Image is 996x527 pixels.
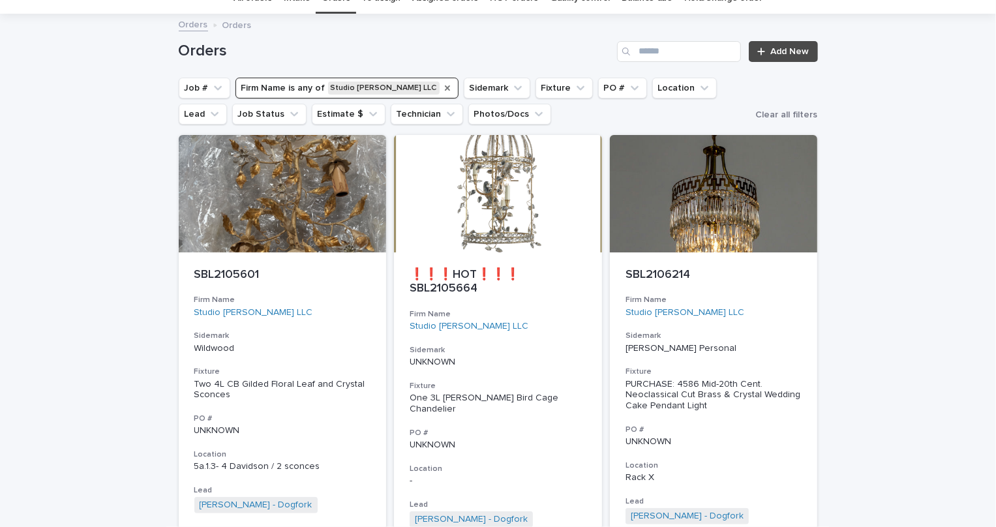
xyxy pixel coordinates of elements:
[410,500,586,510] h3: Lead
[756,110,818,119] span: Clear all filters
[652,78,717,98] button: Location
[410,428,586,438] h3: PO #
[222,17,252,31] p: Orders
[626,496,802,507] h3: Lead
[391,104,463,125] button: Technician
[749,41,817,62] a: Add New
[194,367,371,377] h3: Fixture
[410,309,586,320] h3: Firm Name
[194,307,313,318] a: Studio [PERSON_NAME] LLC
[626,436,802,447] p: UNKNOWN
[179,42,612,61] h1: Orders
[626,331,802,341] h3: Sidemark
[626,295,802,305] h3: Firm Name
[751,105,818,125] button: Clear all filters
[312,104,385,125] button: Estimate $
[626,367,802,377] h3: Fixture
[194,379,371,401] div: Two 4L CB Gilded Floral Leaf and Crystal Sconces
[626,268,802,282] p: SBL2106214
[194,425,371,436] p: UNKNOWN
[194,485,371,496] h3: Lead
[626,425,802,435] h3: PO #
[194,343,371,354] p: Wildwood
[410,464,586,474] h3: Location
[410,321,528,332] a: Studio [PERSON_NAME] LLC
[626,472,802,483] p: Rack X
[194,331,371,341] h3: Sidemark
[232,104,307,125] button: Job Status
[410,475,586,487] p: -
[598,78,647,98] button: PO #
[235,78,459,98] button: Firm Name
[200,500,312,511] a: [PERSON_NAME] - Dogfork
[194,449,371,460] h3: Location
[179,104,227,125] button: Lead
[415,514,528,525] a: [PERSON_NAME] - Dogfork
[617,41,741,62] input: Search
[536,78,593,98] button: Fixture
[626,460,802,471] h3: Location
[194,295,371,305] h3: Firm Name
[194,461,371,472] p: 5a.1.3- 4 Davidson / 2 sconces
[179,78,230,98] button: Job #
[631,511,744,522] a: [PERSON_NAME] - Dogfork
[410,393,586,415] div: One 3L [PERSON_NAME] Bird Cage Chandelier
[194,268,371,282] p: SBL2105601
[771,47,809,56] span: Add New
[468,104,551,125] button: Photos/Docs
[464,78,530,98] button: Sidemark
[410,357,586,368] p: UNKNOWN
[626,379,802,412] div: PURCHASE: 4586 Mid-20th Cent. Neoclassical Cut Brass & Crystal Wedding Cake Pendant Light
[410,381,586,391] h3: Fixture
[410,440,586,451] p: UNKNOWN
[194,414,371,424] h3: PO #
[179,16,208,31] a: Orders
[410,345,586,355] h3: Sidemark
[626,307,744,318] a: Studio [PERSON_NAME] LLC
[410,268,586,296] p: ❗❗❗HOT❗❗❗ SBL2105664
[626,343,802,354] p: [PERSON_NAME] Personal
